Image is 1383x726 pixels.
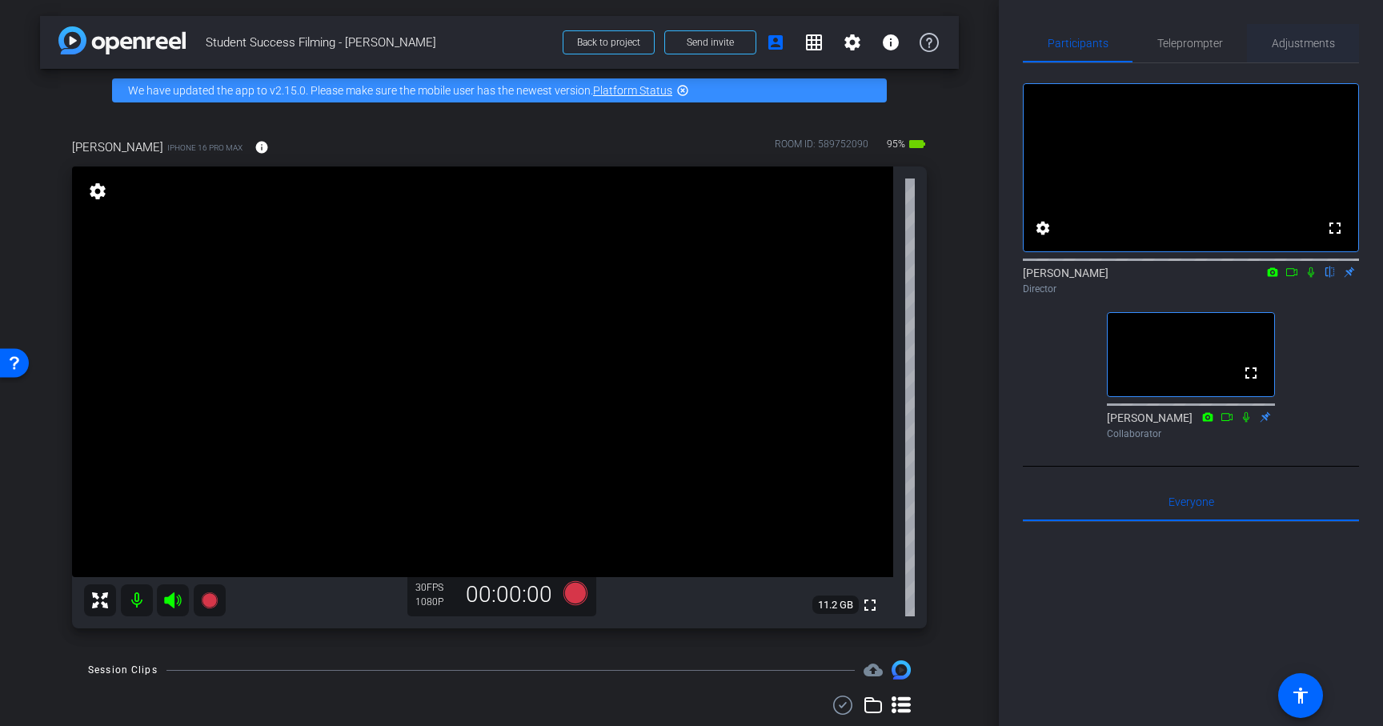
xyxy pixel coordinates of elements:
mat-icon: fullscreen [860,596,880,615]
mat-icon: account_box [766,33,785,52]
span: 95% [884,131,908,157]
div: [PERSON_NAME] [1023,265,1359,296]
mat-icon: cloud_upload [864,660,883,680]
span: Send invite [687,36,734,49]
span: iPhone 16 Pro Max [167,142,243,154]
span: 11.2 GB [812,596,859,615]
mat-icon: info [881,33,900,52]
mat-icon: settings [843,33,862,52]
mat-icon: grid_on [804,33,824,52]
span: Student Success Filming - [PERSON_NAME] [206,26,553,58]
div: Collaborator [1107,427,1275,441]
mat-icon: settings [86,182,109,201]
a: Platform Status [593,84,672,97]
div: 30 [415,581,455,594]
img: Session clips [892,660,911,680]
span: Back to project [577,37,640,48]
mat-icon: settings [1033,219,1052,238]
mat-icon: fullscreen [1325,219,1345,238]
div: Director [1023,282,1359,296]
img: app-logo [58,26,186,54]
span: Everyone [1169,496,1214,507]
mat-icon: flip [1321,264,1340,279]
mat-icon: battery_std [908,134,927,154]
mat-icon: accessibility [1291,686,1310,705]
mat-icon: fullscreen [1241,363,1261,383]
mat-icon: highlight_off [676,84,689,97]
button: Send invite [664,30,756,54]
div: 00:00:00 [455,581,563,608]
span: FPS [427,582,443,593]
div: 1080P [415,596,455,608]
span: Participants [1048,38,1108,49]
div: Session Clips [88,662,158,678]
div: ROOM ID: 589752090 [775,137,868,160]
div: [PERSON_NAME] [1107,410,1275,441]
span: Teleprompter [1157,38,1223,49]
button: Back to project [563,30,655,54]
span: Destinations for your clips [864,660,883,680]
mat-icon: info [255,140,269,154]
span: Adjustments [1272,38,1335,49]
div: We have updated the app to v2.15.0. Please make sure the mobile user has the newest version. [112,78,887,102]
span: [PERSON_NAME] [72,138,163,156]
